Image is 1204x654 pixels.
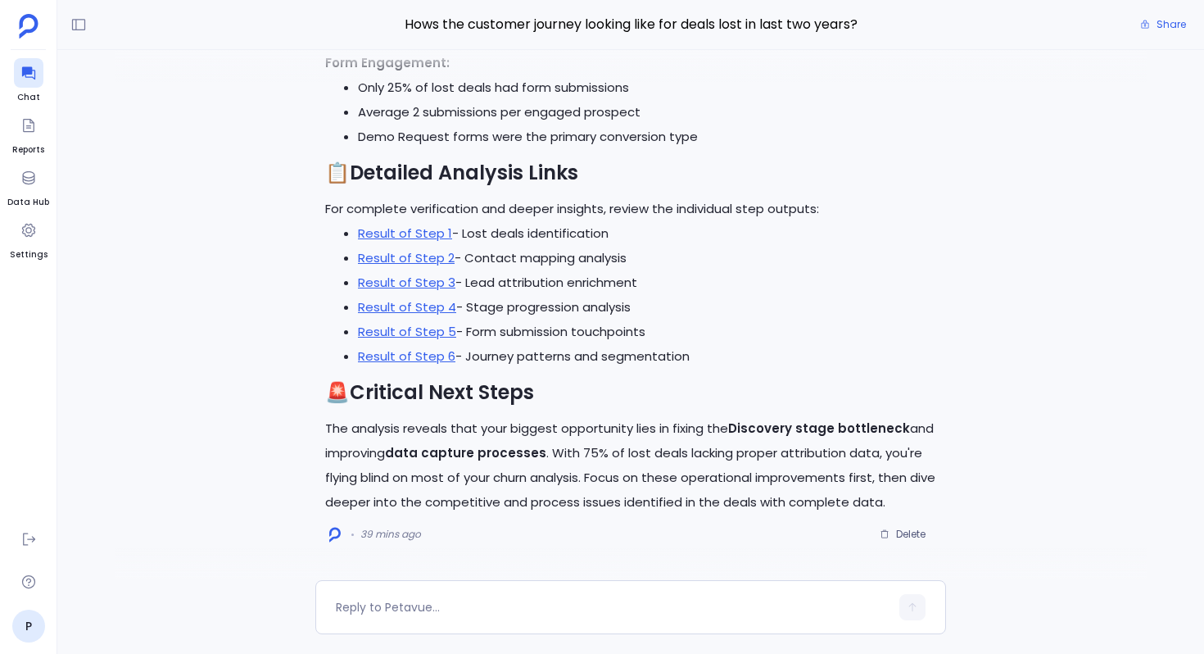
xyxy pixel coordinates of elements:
li: - Lost deals identification [358,221,936,246]
li: - Form submission touchpoints [358,320,936,344]
span: 39 mins ago [360,528,421,541]
li: - Journey patterns and segmentation [358,344,936,369]
span: Hows the customer journey looking like for deals lost in last two years? [315,14,946,35]
p: The analysis reveals that your biggest opportunity lies in fixing the and improving . With 75% of... [325,416,936,515]
h2: 🚨 [325,379,936,406]
a: Result of Step 4 [358,298,456,316]
a: Result of Step 1 [358,225,452,242]
strong: Discovery stage bottleneck [728,420,910,437]
button: Share [1130,13,1196,36]
h2: 📋 [325,159,936,187]
p: For complete verification and deeper insights, review the individual step outputs: [325,197,936,221]
li: - Contact mapping analysis [358,246,936,270]
span: Share [1156,18,1186,31]
a: Settings [10,216,48,261]
li: Average 2 submissions per engaged prospect [358,100,936,125]
strong: Critical Next Steps [350,379,534,406]
a: Result of Step 5 [358,323,456,340]
strong: Detailed Analysis Links [350,159,578,186]
a: Reports [12,111,44,157]
span: Delete [896,528,926,541]
li: - Stage progression analysis [358,295,936,320]
li: Only 25% of lost deals had form submissions [358,75,936,100]
strong: data capture processes [385,444,546,461]
li: - Lead attribution enrichment [358,270,936,295]
span: Settings [10,248,48,261]
span: Reports [12,143,44,157]
a: Result of Step 3 [358,274,455,291]
a: Result of Step 2 [358,249,455,266]
a: Data Hub [7,163,49,209]
img: petavue logo [19,14,38,39]
span: Data Hub [7,196,49,209]
a: Chat [14,58,43,104]
span: Chat [14,91,43,104]
li: Demo Request forms were the primary conversion type [358,125,936,149]
button: Delete [869,522,936,547]
img: logo [329,527,341,543]
a: P [12,610,45,643]
a: Result of Step 6 [358,347,455,365]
